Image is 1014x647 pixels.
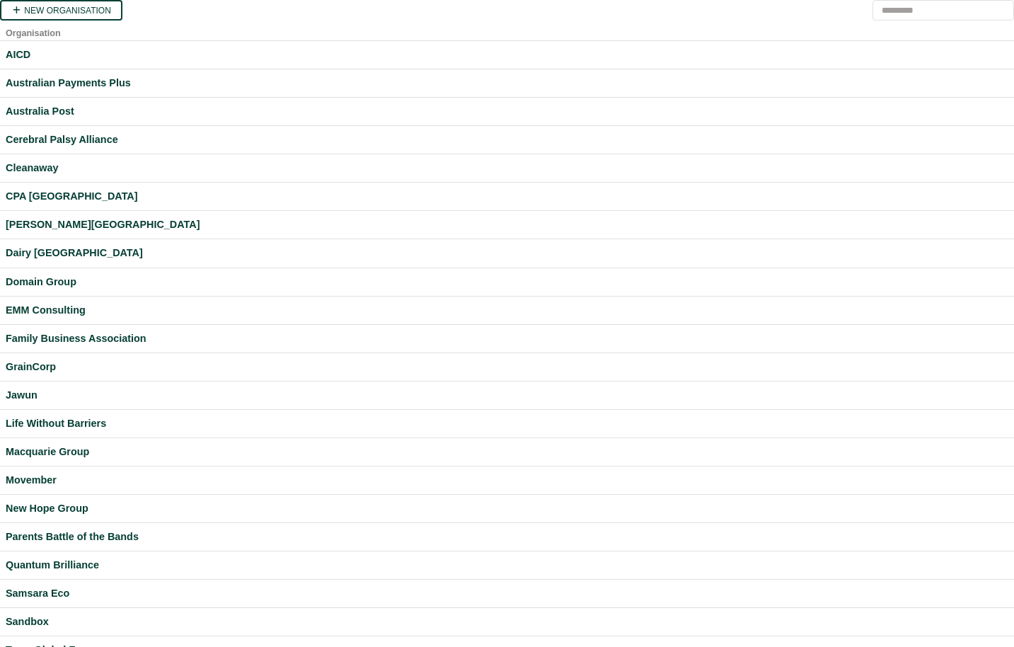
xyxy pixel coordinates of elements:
[6,472,1008,488] a: Movember
[6,245,1008,261] a: Dairy [GEOGRAPHIC_DATA]
[6,614,1008,630] a: Sandbox
[6,75,1008,91] a: Australian Payments Plus
[6,160,1008,176] a: Cleanaway
[6,188,1008,205] a: CPA [GEOGRAPHIC_DATA]
[6,557,1008,573] a: Quantum Brilliance
[6,302,1008,319] a: EMM Consulting
[6,47,1008,63] a: AICD
[6,387,1008,403] a: Jawun
[6,585,1008,602] a: Samsara Eco
[6,416,1008,432] a: Life Without Barriers
[6,331,1008,347] a: Family Business Association
[6,103,1008,120] a: Australia Post
[6,132,1008,148] a: Cerebral Palsy Alliance
[6,217,1008,233] a: [PERSON_NAME][GEOGRAPHIC_DATA]
[6,500,1008,517] a: New Hope Group
[6,444,1008,460] a: Macquarie Group
[6,359,1008,375] a: GrainCorp
[6,529,1008,545] a: Parents Battle of the Bands
[6,274,1008,290] a: Domain Group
